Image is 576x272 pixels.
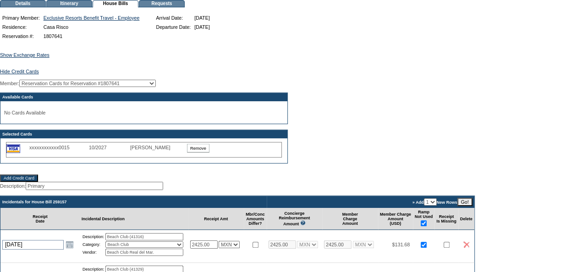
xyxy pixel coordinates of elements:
td: 1807641 [42,32,141,40]
img: icon_cc_visa.gif [6,144,20,153]
a: Open the calendar popup. [65,239,75,250]
td: Primary Member: [1,14,41,22]
td: Available Cards [0,93,287,101]
td: Incidentals for House Bill 259157 [0,196,267,208]
td: Description: [82,233,104,240]
td: Arrival Date: [154,14,192,22]
img: icon_delete2.gif [463,241,469,248]
td: Member Charge Amount (USD) [378,208,413,230]
td: Selected Cards [0,130,287,138]
td: Departure Date: [154,23,192,31]
div: 10/2027 [89,145,130,150]
td: Delete [458,208,474,230]
td: Reservation #: [1,32,41,40]
td: Casa Risco [42,23,141,31]
td: Concierge Reimbursement Amount [267,208,323,230]
td: Receipt Date [0,208,80,230]
p: No Cards Available [4,110,284,115]
td: Category: [82,241,104,248]
div: xxxxxxxxxxxx0015 [29,145,89,150]
td: [DATE] [193,14,211,22]
span: $131.68 [392,242,410,247]
td: Mbr/Conc Amounts Differ? [244,208,267,230]
div: [PERSON_NAME] [130,145,176,150]
input: Go! [457,198,472,206]
a: Exclusive Resorts Benefit Travel - Employee [44,15,140,21]
td: Residence: [1,23,41,31]
img: questionMark_lightBlue.gif [300,220,306,225]
input: Remove [187,144,209,152]
td: Ramp Not Used [413,208,435,230]
td: » Add New Rows [267,196,474,208]
td: Member Charge Amount [322,208,378,230]
td: Receipt Amt [188,208,244,230]
td: Receipt Is Missing [434,208,458,230]
td: Vendor: [82,249,104,256]
td: [DATE] [193,23,211,31]
td: Incidental Description [80,208,188,230]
